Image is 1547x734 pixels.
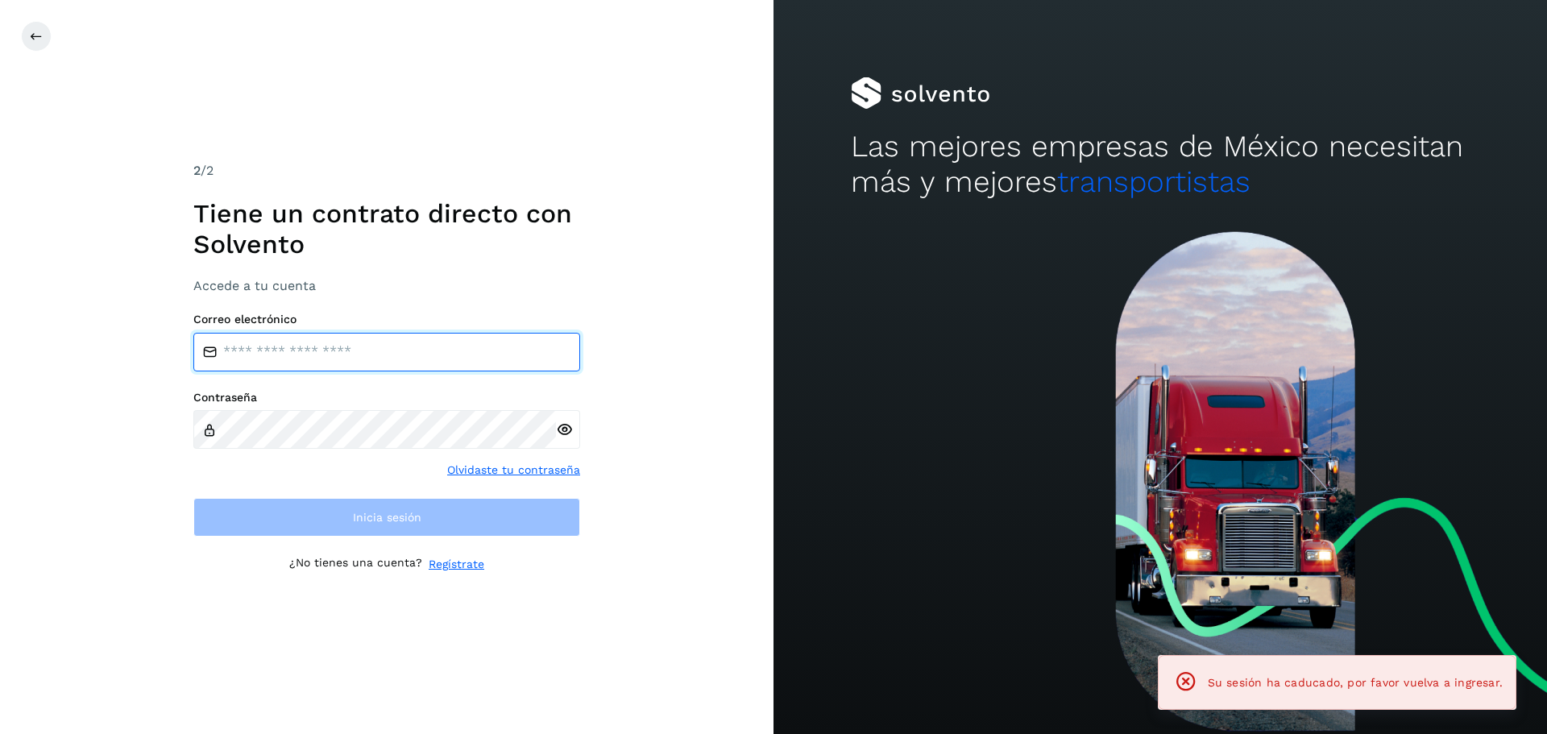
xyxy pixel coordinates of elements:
a: Olvidaste tu contraseña [447,462,580,479]
button: Inicia sesión [193,498,580,537]
div: /2 [193,161,580,180]
label: Contraseña [193,391,580,404]
a: Regístrate [429,556,484,573]
span: Inicia sesión [353,512,421,523]
h2: Las mejores empresas de México necesitan más y mejores [851,129,1470,201]
span: 2 [193,163,201,178]
label: Correo electrónico [193,313,580,326]
span: Su sesión ha caducado, por favor vuelva a ingresar. [1208,676,1503,689]
h3: Accede a tu cuenta [193,278,580,293]
h1: Tiene un contrato directo con Solvento [193,198,580,260]
p: ¿No tienes una cuenta? [289,556,422,573]
span: transportistas [1057,164,1250,199]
